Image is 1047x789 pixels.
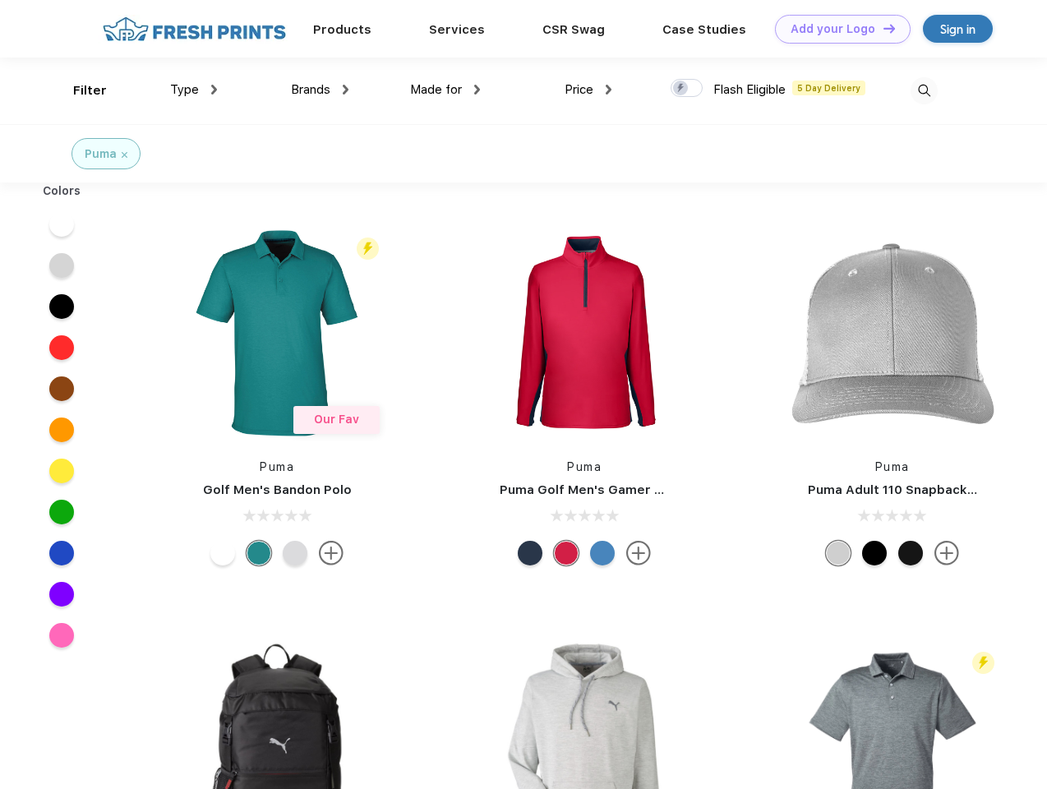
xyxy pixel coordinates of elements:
a: Sign in [923,15,993,43]
img: dropdown.png [211,85,217,95]
div: Puma [85,145,117,163]
img: fo%20logo%202.webp [98,15,291,44]
div: Ski Patrol [554,541,579,565]
span: Our Fav [314,413,359,426]
img: func=resize&h=266 [475,224,694,442]
a: Puma Golf Men's Gamer Golf Quarter-Zip [500,482,759,497]
img: more.svg [319,541,344,565]
div: High Rise [283,541,307,565]
div: Pma Blk Pma Blk [862,541,887,565]
img: DT [883,24,895,33]
div: Green Lagoon [247,541,271,565]
span: 5 Day Delivery [792,81,865,95]
a: Puma [567,460,602,473]
a: CSR Swag [542,22,605,37]
a: Services [429,22,485,37]
img: flash_active_toggle.svg [357,238,379,260]
a: Puma [260,460,294,473]
img: dropdown.png [606,85,611,95]
div: Pma Blk with Pma Blk [898,541,923,565]
div: Bright White [210,541,235,565]
img: func=resize&h=266 [783,224,1002,442]
span: Brands [291,82,330,97]
img: dropdown.png [474,85,480,95]
div: Add your Logo [791,22,875,36]
span: Price [565,82,593,97]
span: Type [170,82,199,97]
a: Puma [875,460,910,473]
div: Navy Blazer [518,541,542,565]
div: Bright Cobalt [590,541,615,565]
img: more.svg [934,541,959,565]
div: Sign in [940,20,976,39]
img: dropdown.png [343,85,348,95]
div: Colors [30,182,94,200]
a: Products [313,22,371,37]
div: Filter [73,81,107,100]
img: desktop_search.svg [911,77,938,104]
span: Made for [410,82,462,97]
img: more.svg [626,541,651,565]
img: func=resize&h=266 [168,224,386,442]
span: Flash Eligible [713,82,786,97]
div: Quarry Brt Whit [826,541,851,565]
img: flash_active_toggle.svg [972,652,994,674]
a: Golf Men's Bandon Polo [203,482,352,497]
img: filter_cancel.svg [122,152,127,158]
